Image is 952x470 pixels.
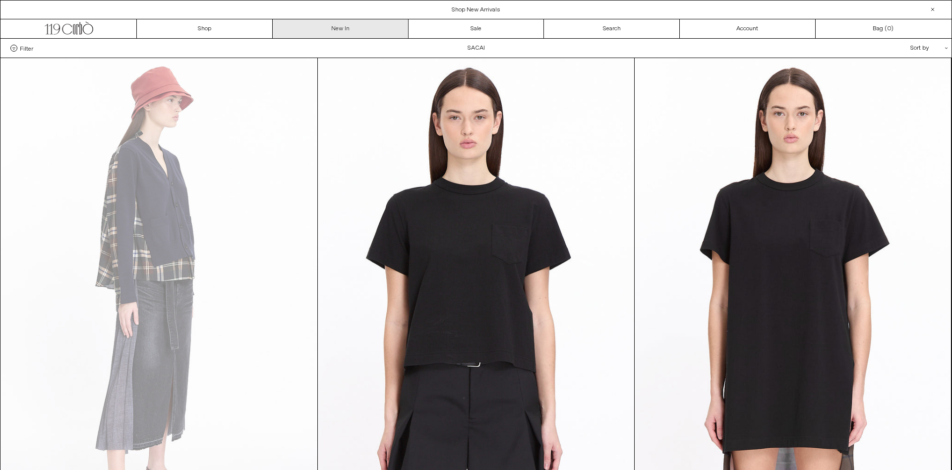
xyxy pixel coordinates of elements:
[887,24,893,33] span: )
[452,6,500,14] a: Shop New Arrivals
[680,19,816,38] a: Account
[409,19,544,38] a: Sale
[273,19,409,38] a: New In
[20,45,33,52] span: Filter
[137,19,273,38] a: Shop
[852,39,942,58] div: Sort by
[887,25,891,33] span: 0
[544,19,680,38] a: Search
[816,19,952,38] a: Bag ()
